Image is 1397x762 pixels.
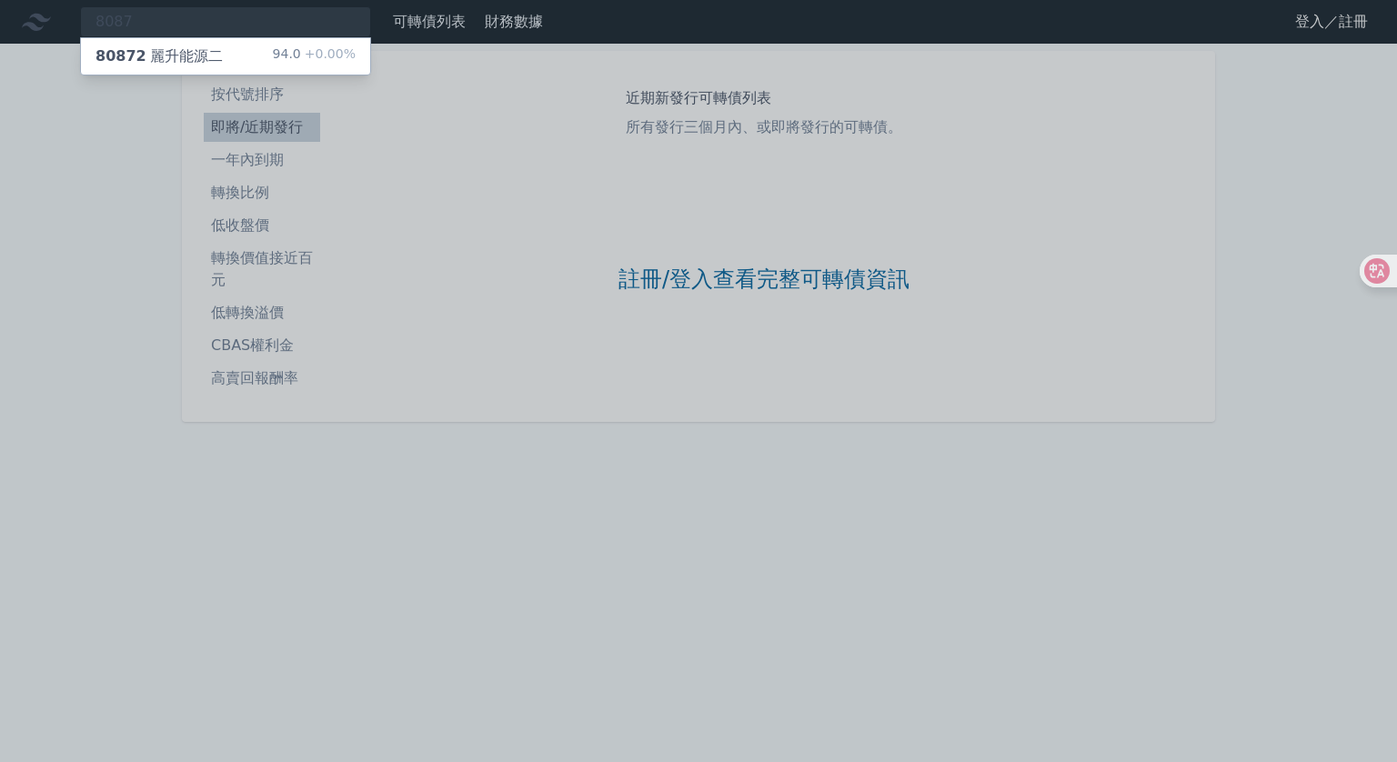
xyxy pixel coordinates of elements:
[95,45,223,67] div: 麗升能源二
[273,45,356,67] div: 94.0
[81,38,370,75] a: 80872麗升能源二 94.0+0.00%
[301,46,356,61] span: +0.00%
[1306,675,1397,762] iframe: Chat Widget
[95,47,146,65] span: 80872
[1306,675,1397,762] div: 聊天小工具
